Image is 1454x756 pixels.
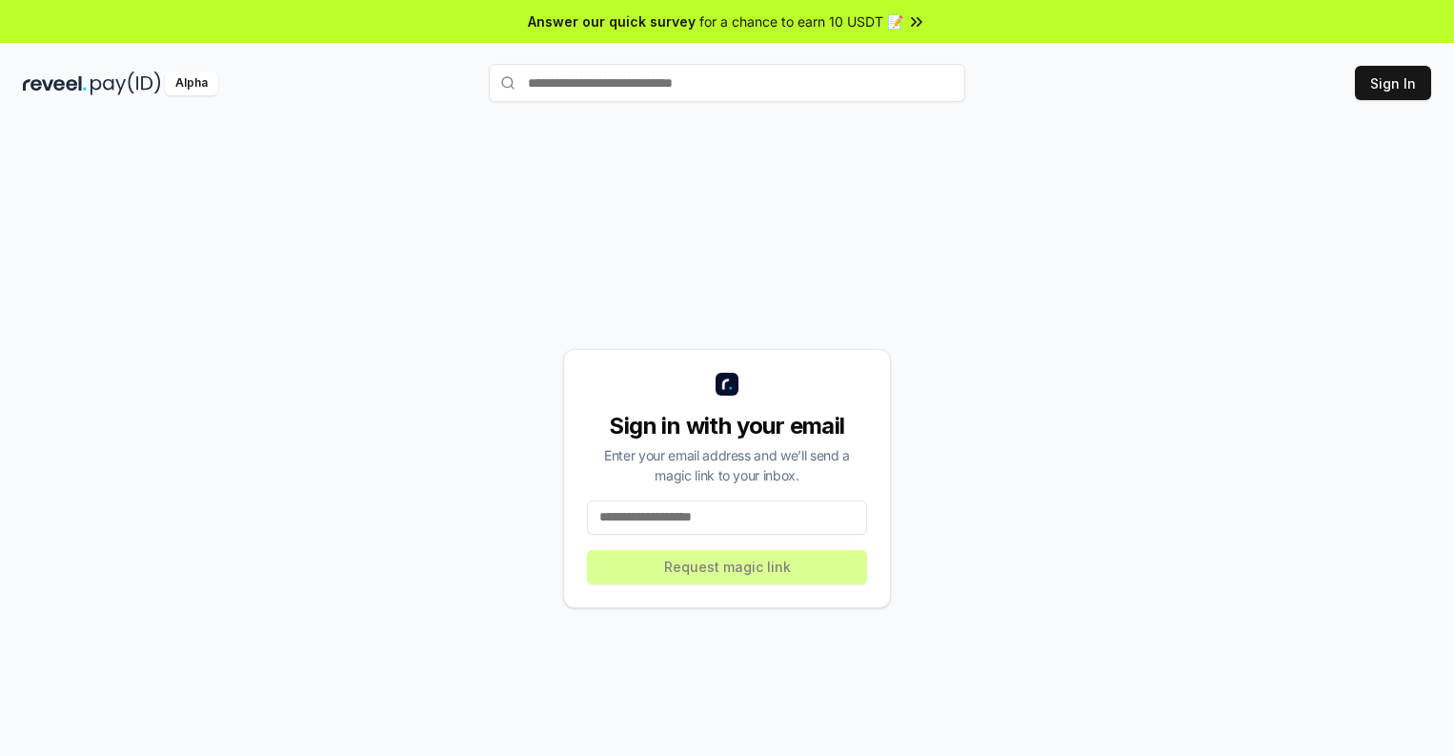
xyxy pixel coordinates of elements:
[587,411,867,441] div: Sign in with your email
[165,72,218,95] div: Alpha
[1355,66,1431,100] button: Sign In
[528,11,696,31] span: Answer our quick survey
[91,72,161,95] img: pay_id
[23,72,87,95] img: reveel_dark
[587,445,867,485] div: Enter your email address and we’ll send a magic link to your inbox.
[716,373,738,396] img: logo_small
[699,11,903,31] span: for a chance to earn 10 USDT 📝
